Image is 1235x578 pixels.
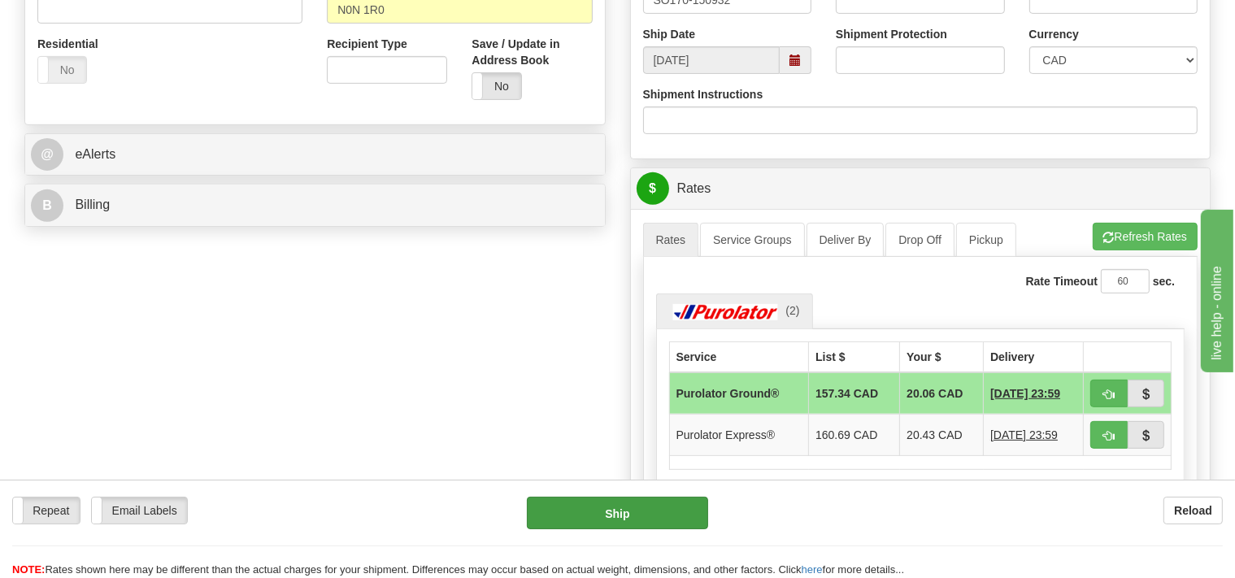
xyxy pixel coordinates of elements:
a: $Rates [637,172,1205,206]
label: No [472,73,520,99]
th: Service [669,341,809,372]
a: here [802,563,823,576]
a: Drop Off [885,223,955,257]
th: Your $ [900,341,984,372]
iframe: chat widget [1198,206,1233,372]
label: Ship Date [643,26,696,42]
span: eAlerts [75,147,115,161]
span: Billing [75,198,110,211]
button: Reload [1163,497,1223,524]
b: Reload [1174,504,1212,517]
span: NOTE: [12,563,45,576]
th: Delivery [984,341,1084,372]
label: Save / Update in Address Book [472,36,592,68]
a: @ eAlerts [31,138,599,172]
label: Rate Timeout [1026,273,1098,289]
td: 160.69 CAD [809,414,900,455]
label: No [38,57,86,83]
span: 1 Day [990,427,1058,443]
td: Purolator Express® [669,414,809,455]
label: Residential [37,36,98,52]
label: Shipment Instructions [643,86,763,102]
span: (2) [785,304,799,317]
td: Purolator Ground® [669,372,809,415]
label: Recipient Type [327,36,407,52]
label: Email Labels [92,498,187,524]
label: sec. [1153,273,1175,289]
th: List $ [809,341,900,372]
td: 157.34 CAD [809,372,900,415]
span: $ [637,172,669,205]
span: 1 Day [990,385,1060,402]
button: Ship [527,497,708,529]
td: 20.06 CAD [900,372,984,415]
a: Deliver By [807,223,885,257]
img: Purolator [669,304,783,320]
a: Service Groups [700,223,804,257]
label: Currency [1029,26,1079,42]
label: Shipment Protection [836,26,947,42]
td: 20.43 CAD [900,414,984,455]
div: live help - online [12,10,150,29]
span: B [31,189,63,222]
span: @ [31,138,63,171]
button: Refresh Rates [1093,223,1198,250]
a: B Billing [31,189,599,222]
a: Rates [643,223,699,257]
label: Repeat [13,498,80,524]
a: Pickup [956,223,1016,257]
